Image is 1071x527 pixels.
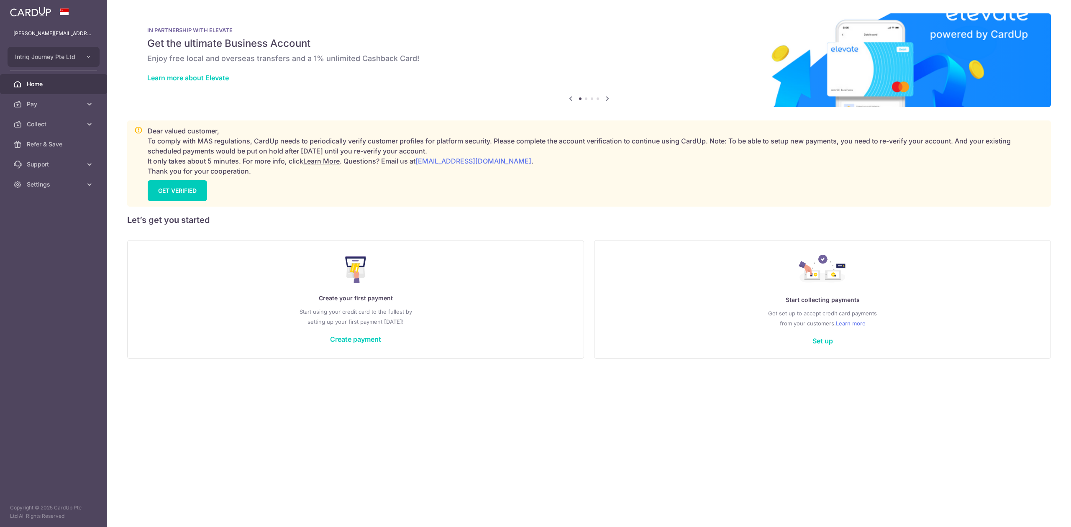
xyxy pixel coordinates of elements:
[127,213,1051,227] h5: Let’s get you started
[147,54,1031,64] h6: Enjoy free local and overseas transfers and a 1% unlimited Cashback Card!
[611,295,1034,305] p: Start collecting payments
[303,157,340,165] a: Learn More
[345,256,366,283] img: Make Payment
[148,180,207,201] a: GET VERIFIED
[812,337,833,345] a: Set up
[147,74,229,82] a: Learn more about Elevate
[27,100,82,108] span: Pay
[13,29,94,38] p: [PERSON_NAME][EMAIL_ADDRESS][DOMAIN_NAME]
[27,140,82,148] span: Refer & Save
[147,27,1031,33] p: IN PARTNERSHIP WITH ELEVATE
[27,160,82,169] span: Support
[127,13,1051,107] img: Renovation banner
[147,37,1031,50] h5: Get the ultimate Business Account
[27,180,82,189] span: Settings
[611,308,1034,328] p: Get set up to accept credit card payments from your customers.
[144,307,567,327] p: Start using your credit card to the fullest by setting up your first payment [DATE]!
[144,293,567,303] p: Create your first payment
[148,126,1044,176] p: Dear valued customer, To comply with MAS regulations, CardUp needs to periodically verify custome...
[27,80,82,88] span: Home
[415,157,531,165] a: [EMAIL_ADDRESS][DOMAIN_NAME]
[799,255,846,285] img: Collect Payment
[27,120,82,128] span: Collect
[8,47,100,67] button: Intriq Journey Pte Ltd
[15,53,77,61] span: Intriq Journey Pte Ltd
[330,335,381,343] a: Create payment
[10,7,51,17] img: CardUp
[836,318,866,328] a: Learn more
